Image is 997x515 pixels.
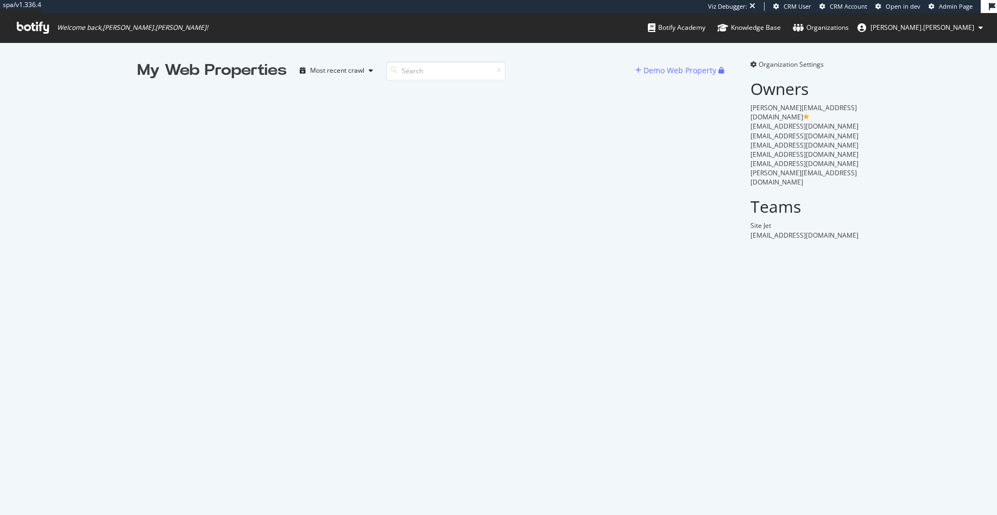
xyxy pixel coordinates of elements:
div: My Web Properties [137,60,287,81]
a: Botify Academy [648,13,705,42]
span: [PERSON_NAME][EMAIL_ADDRESS][DOMAIN_NAME] [750,103,857,122]
span: Organization Settings [759,60,824,69]
a: CRM User [773,2,811,11]
span: [PERSON_NAME][EMAIL_ADDRESS][DOMAIN_NAME] [750,168,857,187]
a: Knowledge Base [717,13,781,42]
input: Search [386,61,506,80]
span: [EMAIL_ADDRESS][DOMAIN_NAME] [750,122,859,131]
div: Knowledge Base [717,22,781,33]
span: CRM Account [830,2,867,10]
div: Demo Web Property [643,65,716,76]
span: Welcome back, [PERSON_NAME].[PERSON_NAME] ! [57,23,208,32]
button: Most recent crawl [295,62,377,79]
button: [PERSON_NAME].[PERSON_NAME] [849,19,992,36]
span: CRM User [784,2,811,10]
a: CRM Account [819,2,867,11]
span: [EMAIL_ADDRESS][DOMAIN_NAME] [750,231,859,240]
div: Botify Academy [648,22,705,33]
span: [EMAIL_ADDRESS][DOMAIN_NAME] [750,159,859,168]
span: [EMAIL_ADDRESS][DOMAIN_NAME] [750,131,859,141]
a: Demo Web Property [635,66,718,75]
div: Organizations [793,22,849,33]
h2: Teams [750,198,860,215]
button: Demo Web Property [635,62,718,79]
span: Open in dev [886,2,920,10]
span: Admin Page [939,2,973,10]
div: Viz Debugger: [708,2,747,11]
span: ryan.flanagan [870,23,974,32]
a: Open in dev [875,2,920,11]
h2: Owners [750,80,860,98]
a: Admin Page [929,2,973,11]
span: [EMAIL_ADDRESS][DOMAIN_NAME] [750,150,859,159]
span: [EMAIL_ADDRESS][DOMAIN_NAME] [750,141,859,150]
div: Most recent crawl [310,67,364,74]
div: Site Jet [750,221,860,230]
a: Organizations [793,13,849,42]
